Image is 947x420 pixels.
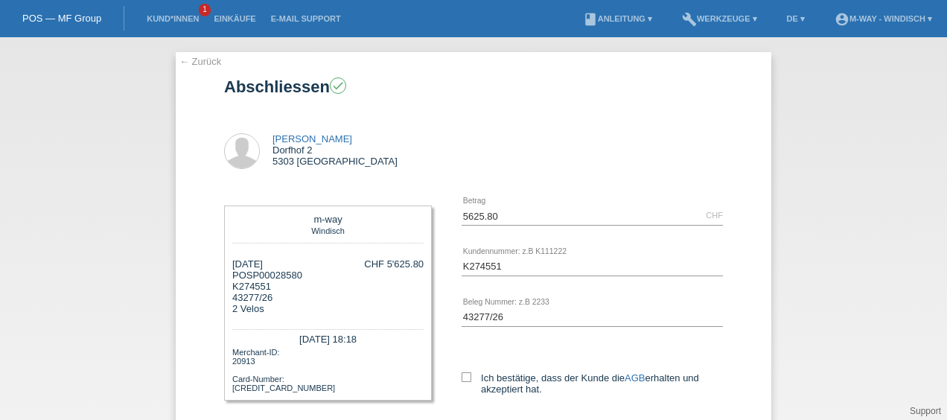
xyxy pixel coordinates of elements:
[232,281,271,292] span: K274551
[232,258,302,314] div: [DATE] POSP00028580 2 Velos
[827,14,940,23] a: account_circlem-way - Windisch ▾
[272,133,398,167] div: Dorfhof 2 5303 [GEOGRAPHIC_DATA]
[236,225,420,235] div: Windisch
[22,13,101,24] a: POS — MF Group
[232,292,272,303] span: 43277/26
[625,372,645,384] a: AGB
[675,14,765,23] a: buildWerkzeuge ▾
[835,12,849,27] i: account_circle
[583,12,598,27] i: book
[224,77,723,96] h1: Abschliessen
[272,133,352,144] a: [PERSON_NAME]
[910,406,941,416] a: Support
[199,4,211,16] span: 1
[264,14,348,23] a: E-Mail Support
[139,14,206,23] a: Kund*innen
[706,211,723,220] div: CHF
[682,12,697,27] i: build
[364,258,424,270] div: CHF 5'625.80
[779,14,812,23] a: DE ▾
[232,329,424,346] div: [DATE] 18:18
[232,346,424,392] div: Merchant-ID: 20913 Card-Number: [CREDIT_CARD_NUMBER]
[462,372,723,395] label: Ich bestätige, dass der Kunde die erhalten und akzeptiert hat.
[236,214,420,225] div: m-way
[575,14,660,23] a: bookAnleitung ▾
[331,79,345,92] i: check
[206,14,263,23] a: Einkäufe
[179,56,221,67] a: ← Zurück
